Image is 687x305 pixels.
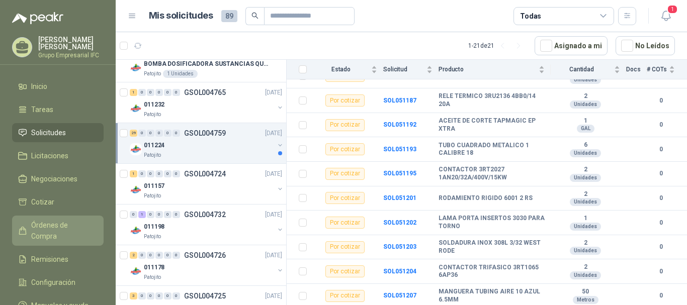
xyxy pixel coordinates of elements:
div: 0 [164,292,171,299]
div: 0 [173,211,180,218]
a: 1 0 0 0 0 0 GSOL004724[DATE] Company Logo011157Patojito [130,168,284,200]
span: Remisiones [31,254,68,265]
div: Unidades [570,223,601,231]
a: Por cotizarSOL051382[DATE] Company LogoBOMBA DOSIFICADORA SUSTANCIAS QUIMICASPatojito1 Unidades [116,42,286,82]
a: SOL051193 [383,146,416,153]
p: GSOL004726 [184,252,226,259]
div: Por cotizar [325,119,365,131]
b: 0 [647,169,675,178]
button: No Leídos [616,36,675,55]
div: 0 [173,292,180,299]
p: 011224 [144,141,164,150]
p: 011198 [144,222,164,232]
a: SOL051192 [383,121,416,128]
span: Cotizar [31,196,54,208]
th: # COTs [647,60,687,79]
img: Company Logo [130,184,142,196]
div: 0 [147,89,154,96]
div: Por cotizar [325,192,365,204]
b: RELE TERMICO 3RU2136 4BB0/14 20A [439,92,545,108]
div: 0 [155,130,163,137]
p: [DATE] [265,210,282,220]
div: 0 [138,292,146,299]
b: 0 [647,193,675,203]
span: Inicio [31,81,47,92]
p: GSOL004732 [184,211,226,218]
p: 011157 [144,181,164,191]
b: 2 [551,190,620,198]
p: Patojito [144,70,161,78]
button: 1 [657,7,675,25]
div: Unidades [570,76,601,84]
div: Por cotizar [325,94,365,107]
div: 0 [164,211,171,218]
b: 0 [647,242,675,252]
p: Patojito [144,273,161,281]
b: SOL051207 [383,292,416,299]
b: 2 [551,263,620,271]
div: 0 [138,130,146,137]
a: 2 0 0 0 0 0 GSOL004726[DATE] Company Logo011178Patojito [130,249,284,281]
b: ACEITE DE CORTE TAPMAGIC EP XTRA [439,117,545,133]
b: 0 [647,267,675,276]
div: 0 [173,89,180,96]
div: 1 [130,89,137,96]
a: Solicitudes [12,123,104,142]
span: Licitaciones [31,150,68,161]
p: [PERSON_NAME] [PERSON_NAME] [38,36,104,50]
span: Cantidad [551,66,612,73]
div: 0 [155,252,163,259]
b: MANGUERA TUBING AIRE 10 AZUL 6.5MM [439,288,545,303]
b: CONTACTOR 3RT2027 1AN20/32A/400V/15KW [439,166,545,181]
th: Producto [439,60,551,79]
a: SOL051187 [383,97,416,104]
p: GSOL004759 [184,130,226,137]
div: Unidades [570,100,601,109]
b: 2 [551,92,620,100]
span: Producto [439,66,537,73]
p: [DATE] [265,88,282,97]
p: GSOL004724 [184,170,226,177]
b: TUBO CUADRADO METALICO 1 CALIBRE 18 [439,142,545,157]
span: Solicitudes [31,127,66,138]
b: SOL051204 [383,268,416,275]
a: SOL051195 [383,170,416,177]
img: Company Logo [130,103,142,115]
div: Metros [573,296,598,304]
div: 0 [155,211,163,218]
div: GAL [577,125,594,133]
b: 0 [647,96,675,106]
h1: Mis solicitudes [149,9,213,23]
span: 89 [221,10,237,22]
div: 0 [147,170,154,177]
div: 1 Unidades [163,70,198,78]
b: 0 [647,291,675,300]
p: [DATE] [265,251,282,260]
div: Por cotizar [325,265,365,277]
b: LAMA PORTA INSERTOS 3030 PARA TORNO [439,215,545,230]
p: Patojito [144,111,161,119]
span: Solicitud [383,66,424,73]
b: 0 [647,120,675,130]
b: 6 [551,141,620,149]
div: Unidades [570,149,601,157]
div: Por cotizar [325,290,365,302]
div: 0 [164,130,171,137]
div: 0 [147,211,154,218]
img: Company Logo [130,143,142,155]
p: Patojito [144,233,161,241]
div: 0 [164,170,171,177]
div: 0 [173,130,180,137]
th: Solicitud [383,60,439,79]
div: 2 [130,252,137,259]
span: Estado [313,66,369,73]
a: SOL051202 [383,219,416,226]
a: SOL051203 [383,243,416,250]
a: Inicio [12,77,104,96]
b: 0 [647,145,675,154]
